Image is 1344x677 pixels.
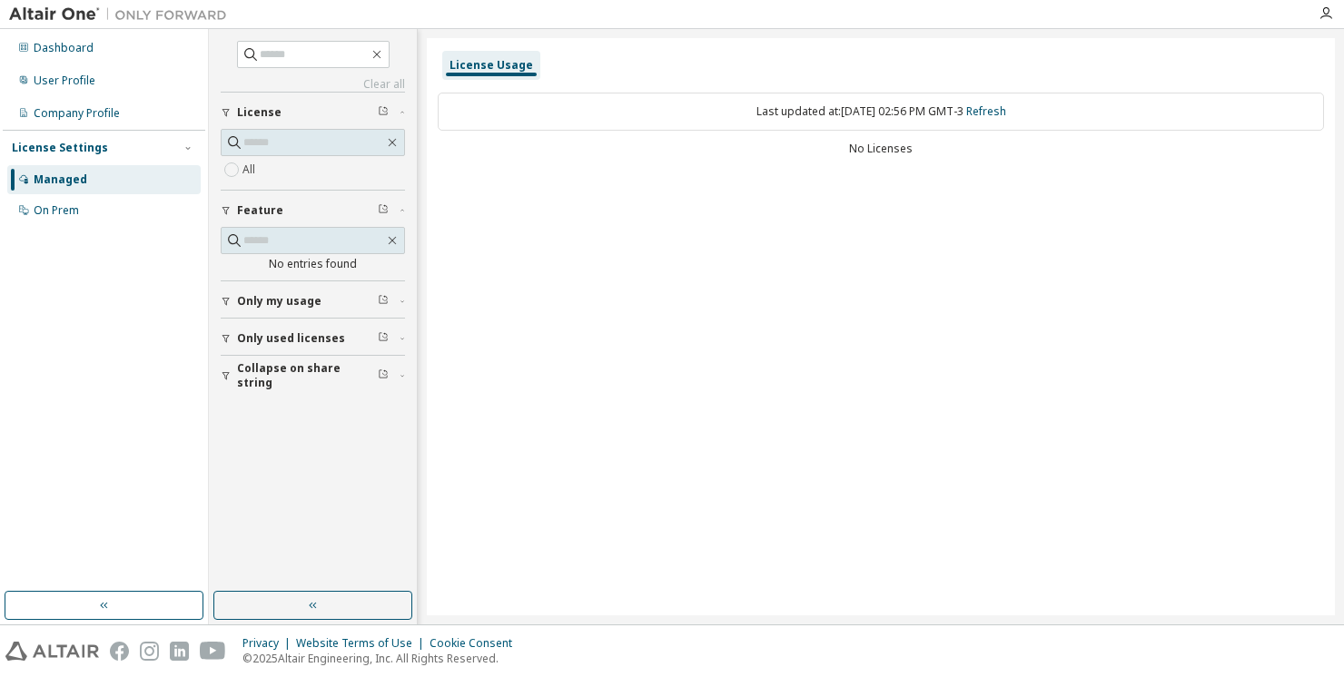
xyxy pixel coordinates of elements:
img: instagram.svg [140,642,159,661]
img: altair_logo.svg [5,642,99,661]
div: Cookie Consent [430,636,523,651]
span: Collapse on share string [237,361,378,390]
div: Company Profile [34,106,120,121]
button: Only my usage [221,281,405,321]
span: Clear filter [378,331,389,346]
img: youtube.svg [200,642,226,661]
div: User Profile [34,74,95,88]
button: Feature [221,191,405,231]
img: facebook.svg [110,642,129,661]
div: No entries found [221,257,405,271]
div: Dashboard [34,41,94,55]
div: Website Terms of Use [296,636,430,651]
span: License [237,105,282,120]
img: linkedin.svg [170,642,189,661]
span: Only used licenses [237,331,345,346]
div: Privacy [242,636,296,651]
a: Clear all [221,77,405,92]
span: Only my usage [237,294,321,309]
button: Only used licenses [221,319,405,358]
span: Clear filter [378,368,389,383]
div: License Usage [450,58,533,73]
div: No Licenses [438,142,1324,156]
button: License [221,93,405,132]
span: Clear filter [378,203,389,218]
div: License Settings [12,141,108,155]
a: Refresh [966,103,1006,119]
span: Clear filter [378,294,389,309]
span: Clear filter [378,105,389,120]
div: Last updated at: [DATE] 02:56 PM GMT-3 [438,93,1324,131]
p: © 2025 Altair Engineering, Inc. All Rights Reserved. [242,651,523,666]
button: Collapse on share string [221,356,405,396]
img: Altair One [9,5,236,24]
span: Feature [237,203,283,218]
div: Managed [34,172,87,187]
div: On Prem [34,203,79,218]
label: All [242,159,259,181]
